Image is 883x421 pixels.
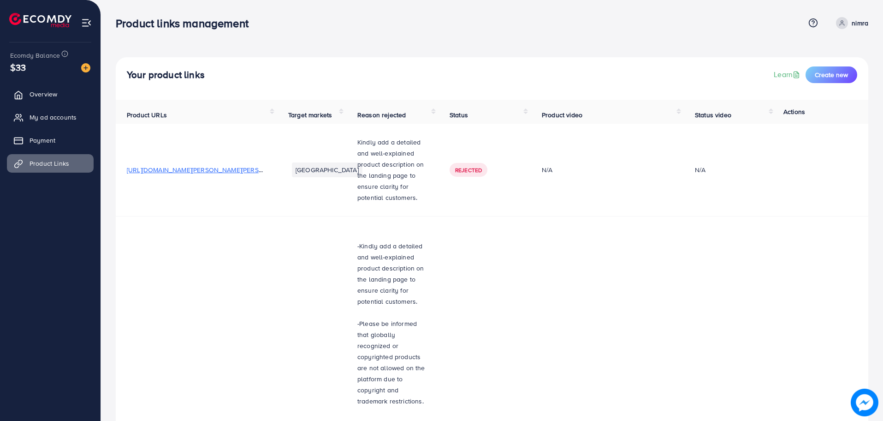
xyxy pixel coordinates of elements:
span: Overview [30,90,57,99]
img: logo [9,13,71,27]
h3: Product links management [116,17,256,30]
span: Payment [30,136,55,145]
span: Actions [783,107,805,116]
span: Status video [695,110,731,120]
span: Create new [815,70,848,79]
img: image [81,63,90,72]
span: Status [450,110,468,120]
p: -Kindly add a detailed and well-explained product description on the landing page to ensure clari... [357,241,427,307]
a: Learn [774,69,802,80]
button: Create new [806,66,857,83]
span: Ecomdy Balance [10,51,60,60]
img: image [851,389,878,416]
a: Payment [7,131,94,150]
a: nimra [832,17,868,29]
a: My ad accounts [7,108,94,126]
span: [URL][DOMAIN_NAME][PERSON_NAME][PERSON_NAME] [127,165,291,174]
a: Overview [7,85,94,103]
span: My ad accounts [30,113,77,122]
p: nimra [852,18,868,29]
h4: Your product links [127,69,205,81]
span: $33 [10,60,26,74]
p: Kindly add a detailed and well-explained product description on the landing page to ensure clarit... [357,137,427,203]
span: Product URLs [127,110,167,120]
span: Rejected [455,166,482,174]
img: menu [81,18,92,28]
span: Product Links [30,159,69,168]
p: -Please be informed that globally recognized or copyrighted products are not allowed on the platf... [357,318,427,407]
span: Product video [542,110,582,120]
div: N/A [695,165,705,174]
span: Reason rejected [357,110,406,120]
a: Product Links [7,154,94,173]
li: [GEOGRAPHIC_DATA] [292,162,362,177]
span: Target markets [288,110,332,120]
div: N/A [542,165,673,174]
